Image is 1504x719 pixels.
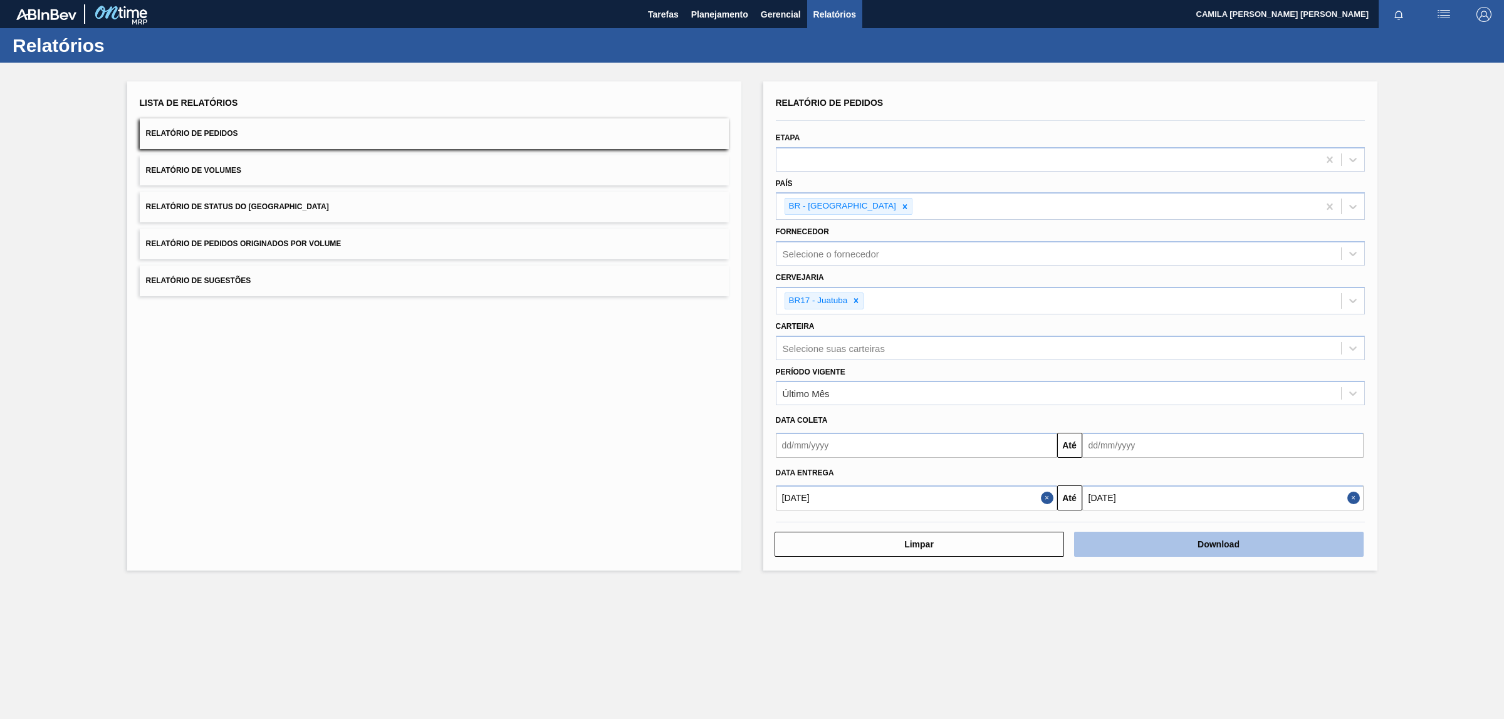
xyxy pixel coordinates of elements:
div: Último Mês [783,388,830,399]
img: userActions [1436,7,1451,22]
input: dd/mm/yyyy [1082,433,1364,458]
button: Relatório de Pedidos Originados por Volume [140,229,729,259]
button: Close [1041,485,1057,510]
img: Logout [1476,7,1491,22]
div: Selecione o fornecedor [783,249,879,259]
span: Relatório de Volumes [146,166,241,175]
span: Lista de Relatórios [140,98,238,108]
div: BR - [GEOGRAPHIC_DATA] [785,199,898,214]
button: Limpar [775,532,1064,557]
label: Cervejaria [776,273,824,282]
label: Carteira [776,322,815,331]
button: Até [1057,433,1082,458]
button: Relatório de Sugestões [140,266,729,296]
button: Notificações [1379,6,1419,23]
div: BR17 - Juatuba [785,293,850,309]
button: Download [1074,532,1364,557]
img: TNhmsLtSVTkK8tSr43FrP2fwEKptu5GPRR3wAAAABJRU5ErkJggg== [16,9,76,20]
span: Data entrega [776,468,834,477]
div: Selecione suas carteiras [783,343,885,353]
span: Relatório de Sugestões [146,276,251,285]
span: Relatório de Pedidos [146,129,238,138]
span: Planejamento [691,7,748,22]
span: Data coleta [776,416,828,425]
input: dd/mm/yyyy [776,433,1057,458]
span: Relatório de Pedidos [776,98,884,108]
button: Relatório de Volumes [140,155,729,186]
label: País [776,179,793,188]
button: Relatório de Status do [GEOGRAPHIC_DATA] [140,192,729,222]
span: Tarefas [648,7,679,22]
input: dd/mm/yyyy [776,485,1057,510]
label: Fornecedor [776,227,829,236]
button: Até [1057,485,1082,510]
label: Período Vigente [776,368,845,376]
span: Relatório de Pedidos Originados por Volume [146,239,342,248]
span: Gerencial [761,7,801,22]
span: Relatório de Status do [GEOGRAPHIC_DATA] [146,202,329,211]
button: Close [1347,485,1364,510]
h1: Relatórios [13,38,235,53]
label: Etapa [776,133,800,142]
span: Relatórios [813,7,856,22]
button: Relatório de Pedidos [140,118,729,149]
input: dd/mm/yyyy [1082,485,1364,510]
